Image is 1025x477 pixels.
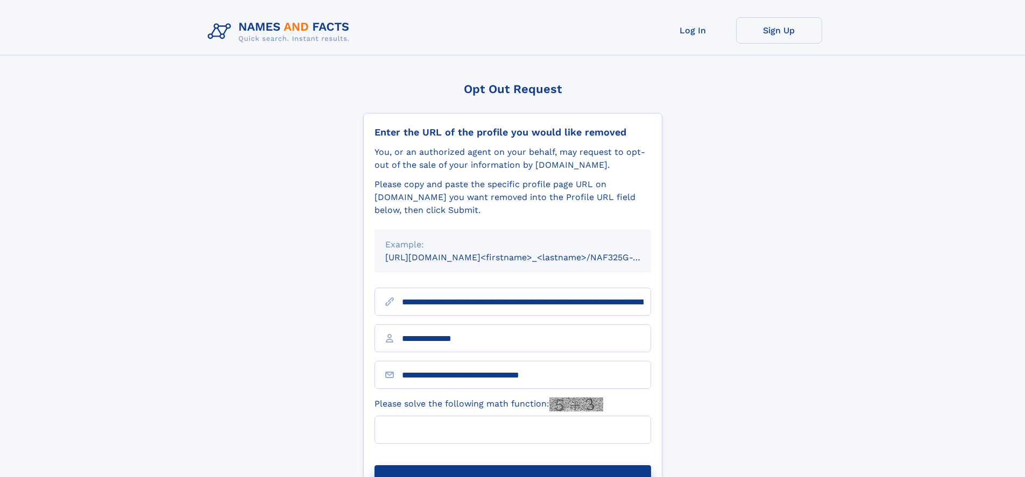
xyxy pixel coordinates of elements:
[374,178,651,217] div: Please copy and paste the specific profile page URL on [DOMAIN_NAME] you want removed into the Pr...
[385,238,640,251] div: Example:
[374,126,651,138] div: Enter the URL of the profile you would like removed
[385,252,671,262] small: [URL][DOMAIN_NAME]<firstname>_<lastname>/NAF325G-xxxxxxxx
[736,17,822,44] a: Sign Up
[374,397,603,411] label: Please solve the following math function:
[203,17,358,46] img: Logo Names and Facts
[650,17,736,44] a: Log In
[363,82,662,96] div: Opt Out Request
[374,146,651,172] div: You, or an authorized agent on your behalf, may request to opt-out of the sale of your informatio...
